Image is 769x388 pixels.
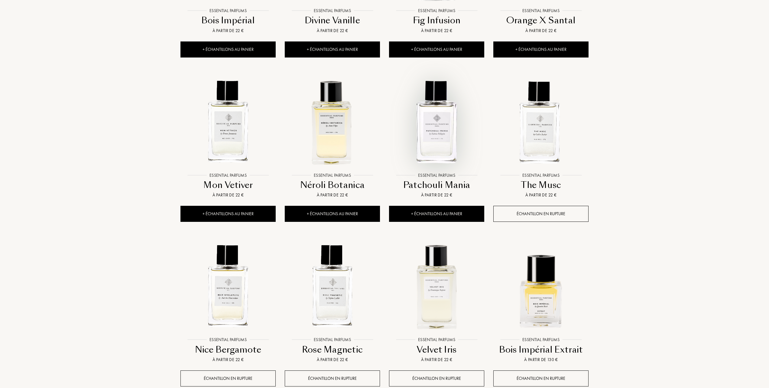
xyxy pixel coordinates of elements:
[389,232,484,370] a: Velvet Iris Essential ParfumsEssential ParfumsVelvet IrisÀ partir de 22 €
[496,192,586,198] div: À partir de 22 €
[287,357,378,363] div: À partir de 22 €
[287,28,378,34] div: À partir de 22 €
[390,239,484,333] img: Velvet Iris Essential Parfums
[389,41,484,58] div: + Échantillons au panier
[287,192,378,198] div: À partir de 22 €
[285,232,380,370] a: Rose Magnetic Essential ParfumsEssential ParfumsRose MagneticÀ partir de 22 €
[285,75,379,169] img: Néroli Botanica Essential Parfums
[285,41,380,58] div: + Échantillons au panier
[494,239,588,333] img: Bois Impérial Extrait Essential Parfums
[180,68,276,206] a: Mon Vetiver Essential ParfumsEssential ParfumsMon VetiverÀ partir de 22 €
[493,206,589,222] div: Échantillon en rupture
[494,75,588,169] img: The Musc Essential Parfums
[285,239,379,333] img: Rose Magnetic Essential Parfums
[493,41,589,58] div: + Échantillons au panier
[391,28,482,34] div: À partir de 22 €
[180,232,276,370] a: Nice Bergamote Essential ParfumsEssential ParfumsNice BergamoteÀ partir de 22 €
[493,232,589,370] a: Bois Impérial Extrait Essential ParfumsEssential ParfumsBois Impérial ExtraitÀ partir de 130 €
[183,357,273,363] div: À partir de 22 €
[181,75,275,169] img: Mon Vetiver Essential Parfums
[496,28,586,34] div: À partir de 22 €
[390,75,484,169] img: Patchouli Mania Essential Parfums
[493,370,589,386] div: Échantillon en rupture
[391,192,482,198] div: À partir de 22 €
[285,370,380,386] div: Échantillon en rupture
[389,370,484,386] div: Échantillon en rupture
[389,68,484,206] a: Patchouli Mania Essential ParfumsEssential ParfumsPatchouli ManiaÀ partir de 22 €
[180,41,276,58] div: + Échantillons au panier
[181,239,275,333] img: Nice Bergamote Essential Parfums
[496,357,586,363] div: À partir de 130 €
[285,206,380,222] div: + Échantillons au panier
[180,206,276,222] div: + Échantillons au panier
[180,370,276,386] div: Échantillon en rupture
[183,192,273,198] div: À partir de 22 €
[285,68,380,206] a: Néroli Botanica Essential ParfumsEssential ParfumsNéroli BotanicaÀ partir de 22 €
[389,206,484,222] div: + Échantillons au panier
[183,28,273,34] div: À partir de 22 €
[391,357,482,363] div: À partir de 22 €
[493,68,589,206] a: The Musc Essential ParfumsEssential ParfumsThe MuscÀ partir de 22 €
